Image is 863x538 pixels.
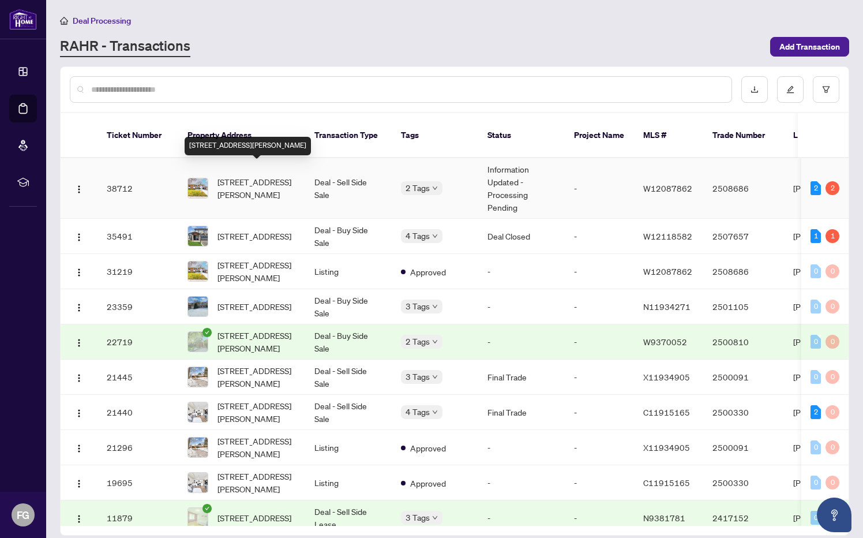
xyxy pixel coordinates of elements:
button: Logo [70,403,88,421]
img: Logo [74,185,84,194]
span: [STREET_ADDRESS][PERSON_NAME] [217,259,296,284]
button: Logo [70,227,88,245]
span: 4 Tags [406,229,430,242]
td: Listing [305,254,392,289]
div: 0 [811,476,821,490]
button: Logo [70,297,88,316]
td: 35491 [97,219,178,254]
th: Transaction Type [305,113,392,158]
span: down [432,339,438,345]
img: Logo [74,444,84,453]
button: Logo [70,473,88,492]
img: Logo [74,233,84,242]
td: 21296 [97,430,178,465]
span: Deal Processing [73,16,131,26]
button: Open asap [817,498,851,532]
td: 2500810 [703,324,784,360]
span: Approved [410,442,446,454]
td: 11879 [97,500,178,536]
div: 2 [826,181,839,195]
span: [STREET_ADDRESS][PERSON_NAME] [217,329,296,354]
td: Deal - Sell Side Lease [305,500,392,536]
td: Information Updated - Processing Pending [478,158,565,219]
td: - [565,430,634,465]
td: - [478,289,565,324]
span: [STREET_ADDRESS] [217,300,291,313]
td: - [478,430,565,465]
button: Logo [70,332,88,351]
span: down [432,515,438,521]
td: - [565,395,634,430]
img: Logo [74,268,84,277]
img: thumbnail-img [188,367,208,387]
span: FG [17,507,29,523]
td: - [478,500,565,536]
span: 2 Tags [406,181,430,195]
span: 2 Tags [406,335,430,348]
td: 19695 [97,465,178,500]
td: Deal - Buy Side Sale [305,219,392,254]
td: 38712 [97,158,178,219]
div: 0 [811,440,821,454]
td: 2500330 [703,395,784,430]
img: Logo [74,338,84,348]
span: down [432,304,438,309]
img: Logo [74,409,84,418]
td: Final Trade [478,360,565,395]
img: Logo [74,514,84,524]
span: W12087862 [643,183,692,193]
span: X11934905 [643,372,690,382]
span: [STREET_ADDRESS][PERSON_NAME] [217,399,296,425]
button: Logo [70,179,88,197]
th: Tags [392,113,478,158]
td: Deal Closed [478,219,565,254]
img: thumbnail-img [188,332,208,352]
span: [STREET_ADDRESS][PERSON_NAME] [217,364,296,390]
span: edit [786,85,794,94]
td: - [478,254,565,289]
div: [STREET_ADDRESS][PERSON_NAME] [185,137,311,155]
th: Property Address [178,113,305,158]
div: 0 [826,264,839,278]
span: W12087862 [643,266,692,277]
img: thumbnail-img [188,473,208,492]
td: 2507657 [703,219,784,254]
td: - [565,254,634,289]
button: edit [777,76,804,103]
div: 0 [811,370,821,384]
span: 3 Tags [406,370,430,383]
div: 0 [811,335,821,349]
span: [STREET_ADDRESS][PERSON_NAME] [217,435,296,460]
span: [STREET_ADDRESS] [217,511,291,524]
div: 0 [811,264,821,278]
span: X11934905 [643,442,690,453]
div: 0 [826,370,839,384]
td: Final Trade [478,395,565,430]
td: - [565,219,634,254]
td: - [565,500,634,536]
div: 1 [811,229,821,243]
span: Approved [410,477,446,490]
button: Add Transaction [770,37,849,57]
button: Logo [70,509,88,527]
td: 2508686 [703,158,784,219]
span: C11915165 [643,477,690,488]
td: Deal - Sell Side Sale [305,158,392,219]
td: 2500330 [703,465,784,500]
td: 31219 [97,254,178,289]
button: Logo [70,262,88,281]
span: check-circle [202,504,212,513]
span: C11915165 [643,407,690,417]
span: down [432,374,438,380]
span: down [432,409,438,415]
a: RAHR - Transactions [60,36,190,57]
td: 2500091 [703,360,784,395]
span: W9370052 [643,337,687,347]
div: 2 [811,181,821,195]
span: N9381781 [643,513,685,523]
td: 2508686 [703,254,784,289]
img: thumbnail-img [188,226,208,246]
td: - [565,465,634,500]
div: 0 [811,300,821,313]
td: 23359 [97,289,178,324]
